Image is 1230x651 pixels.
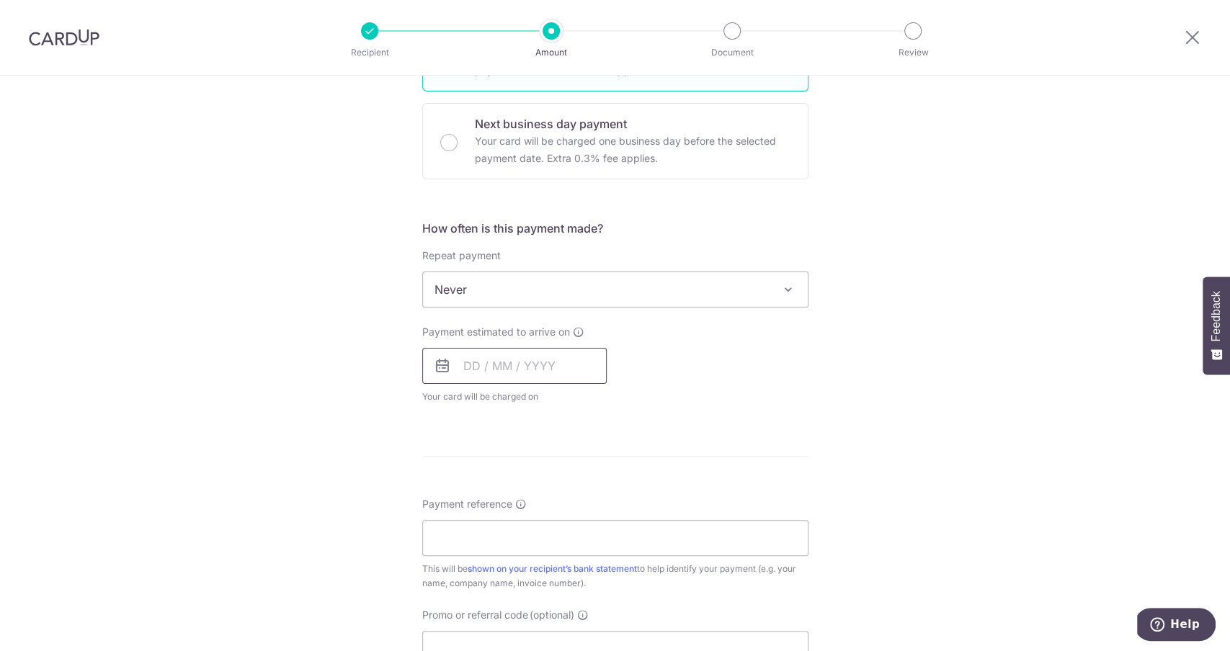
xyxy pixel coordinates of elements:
p: Recipient [316,45,423,60]
span: Promo or referral code [422,608,528,622]
h5: How often is this payment made? [422,220,808,237]
span: (optional) [530,608,574,622]
a: shown on your recipient’s bank statement [468,563,637,574]
span: Payment estimated to arrive on [422,325,570,339]
div: This will be to help identify your payment (e.g. your name, company name, invoice number). [422,562,808,591]
span: Payment reference [422,497,512,511]
span: Never [422,271,808,307]
img: CardUp [29,29,99,46]
iframe: Opens a widget where you can find more information [1137,608,1216,644]
p: Review [860,45,966,60]
p: Document [679,45,785,60]
span: Never [423,272,808,307]
p: Amount [498,45,605,60]
span: Feedback [1210,291,1223,341]
button: Feedback - Show survey [1203,277,1230,374]
input: DD / MM / YYYY [422,348,607,384]
p: Your card will be charged one business day before the selected payment date. Extra 0.3% fee applies. [475,133,790,167]
label: Repeat payment [422,248,501,263]
span: Your card will be charged on [422,390,607,404]
p: Next business day payment [475,115,790,133]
